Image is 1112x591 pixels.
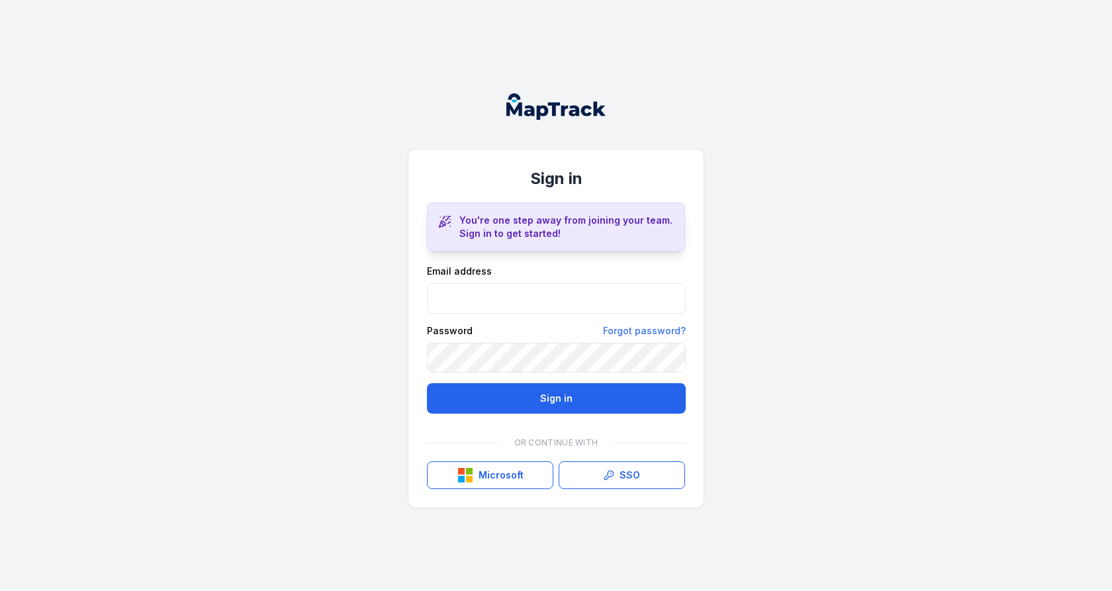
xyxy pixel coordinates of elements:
[427,324,473,338] label: Password
[603,324,686,338] a: Forgot password?
[427,430,685,456] div: Or continue with
[427,265,492,278] label: Email address
[485,93,627,120] nav: Global
[427,383,686,414] button: Sign in
[459,214,674,240] h3: You're one step away from joining your team. Sign in to get started!
[427,461,553,489] button: Microsoft
[427,168,685,189] h1: Sign in
[559,461,685,489] a: SSO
